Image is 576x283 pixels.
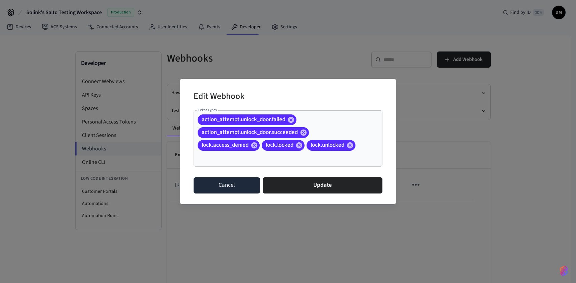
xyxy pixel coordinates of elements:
button: Cancel [194,177,260,193]
div: lock.unlocked [307,140,355,151]
img: SeamLogoGradient.69752ec5.svg [560,266,568,276]
div: action_attempt.unlock_door.succeeded [198,127,309,138]
div: action_attempt.unlock_door.failed [198,114,296,125]
span: action_attempt.unlock_door.succeeded [198,129,302,136]
div: lock.access_denied [198,140,260,151]
span: action_attempt.unlock_door.failed [198,116,289,123]
span: lock.locked [262,142,297,148]
button: Update [263,177,382,193]
label: Event Types [198,107,217,112]
span: lock.unlocked [307,142,348,148]
h2: Edit Webhook [194,87,244,107]
div: lock.locked [262,140,305,151]
span: lock.access_denied [198,142,253,148]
